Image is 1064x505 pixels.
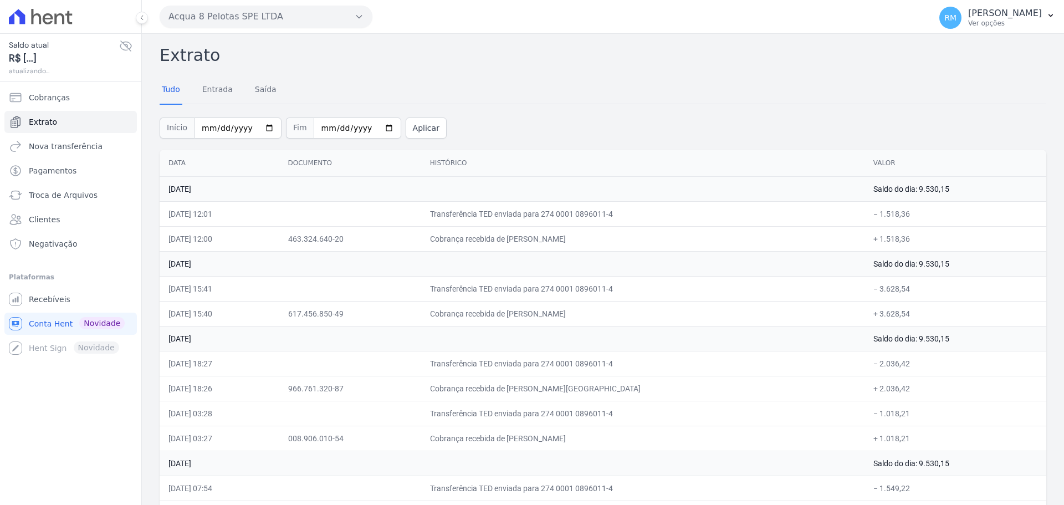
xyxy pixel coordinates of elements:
p: [PERSON_NAME] [968,8,1042,19]
a: Tudo [160,76,182,105]
span: Troca de Arquivos [29,190,98,201]
td: [DATE] 03:28 [160,401,279,426]
td: + 1.018,21 [864,426,1046,451]
span: Início [160,118,194,139]
td: [DATE] [160,251,864,276]
td: − 1.549,22 [864,476,1046,501]
span: Clientes [29,214,60,225]
span: RM [944,14,956,22]
span: Fim [286,118,314,139]
h2: Extrato [160,43,1046,68]
td: Saldo do dia: 9.530,15 [864,326,1046,351]
a: Negativação [4,233,137,255]
td: Transferência TED enviada para 274 0001 0896011-4 [421,476,864,501]
td: Transferência TED enviada para 274 0001 0896011-4 [421,401,864,426]
a: Troca de Arquivos [4,184,137,206]
td: Transferência TED enviada para 274 0001 0896011-4 [421,276,864,301]
td: [DATE] 07:54 [160,476,279,501]
td: Cobrança recebida de [PERSON_NAME] [421,226,864,251]
a: Nova transferência [4,135,137,157]
span: Saldo atual [9,39,119,51]
td: Saldo do dia: 9.530,15 [864,251,1046,276]
td: + 2.036,42 [864,376,1046,401]
td: − 2.036,42 [864,351,1046,376]
button: RM [PERSON_NAME] Ver opções [930,2,1064,33]
td: + 3.628,54 [864,301,1046,326]
td: Transferência TED enviada para 274 0001 0896011-4 [421,351,864,376]
th: Histórico [421,150,864,177]
td: 008.906.010-54 [279,426,421,451]
td: [DATE] 15:40 [160,301,279,326]
span: R$ [...] [9,51,119,66]
td: 617.456.850-49 [279,301,421,326]
td: Cobrança recebida de [PERSON_NAME] [421,426,864,451]
span: Negativação [29,238,78,249]
th: Valor [864,150,1046,177]
span: Novidade [79,317,125,329]
span: Conta Hent [29,318,73,329]
span: Pagamentos [29,165,76,176]
td: [DATE] 18:27 [160,351,279,376]
a: Recebíveis [4,288,137,310]
span: atualizando... [9,66,119,76]
td: [DATE] 03:27 [160,426,279,451]
a: Entrada [200,76,235,105]
td: Saldo do dia: 9.530,15 [864,176,1046,201]
td: Transferência TED enviada para 274 0001 0896011-4 [421,201,864,226]
a: Conta Hent Novidade [4,313,137,335]
th: Data [160,150,279,177]
td: [DATE] 18:26 [160,376,279,401]
span: Extrato [29,116,57,127]
td: 463.324.640-20 [279,226,421,251]
a: Clientes [4,208,137,231]
a: Cobranças [4,86,137,109]
nav: Sidebar [9,86,132,359]
td: + 1.518,36 [864,226,1046,251]
td: Saldo do dia: 9.530,15 [864,451,1046,476]
a: Pagamentos [4,160,137,182]
td: − 1.518,36 [864,201,1046,226]
span: Nova transferência [29,141,103,152]
td: [DATE] 12:00 [160,226,279,251]
td: [DATE] [160,326,864,351]
td: − 1.018,21 [864,401,1046,426]
button: Acqua 8 Pelotas SPE LTDA [160,6,372,28]
button: Aplicar [406,118,447,139]
p: Ver opções [968,19,1042,28]
td: − 3.628,54 [864,276,1046,301]
td: [DATE] 15:41 [160,276,279,301]
td: [DATE] 12:01 [160,201,279,226]
td: 966.761.320-87 [279,376,421,401]
a: Saída [253,76,279,105]
div: Plataformas [9,271,132,284]
span: Recebíveis [29,294,70,305]
td: Cobrança recebida de [PERSON_NAME][GEOGRAPHIC_DATA] [421,376,864,401]
td: [DATE] [160,451,864,476]
td: [DATE] [160,176,864,201]
span: Cobranças [29,92,70,103]
a: Extrato [4,111,137,133]
th: Documento [279,150,421,177]
td: Cobrança recebida de [PERSON_NAME] [421,301,864,326]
